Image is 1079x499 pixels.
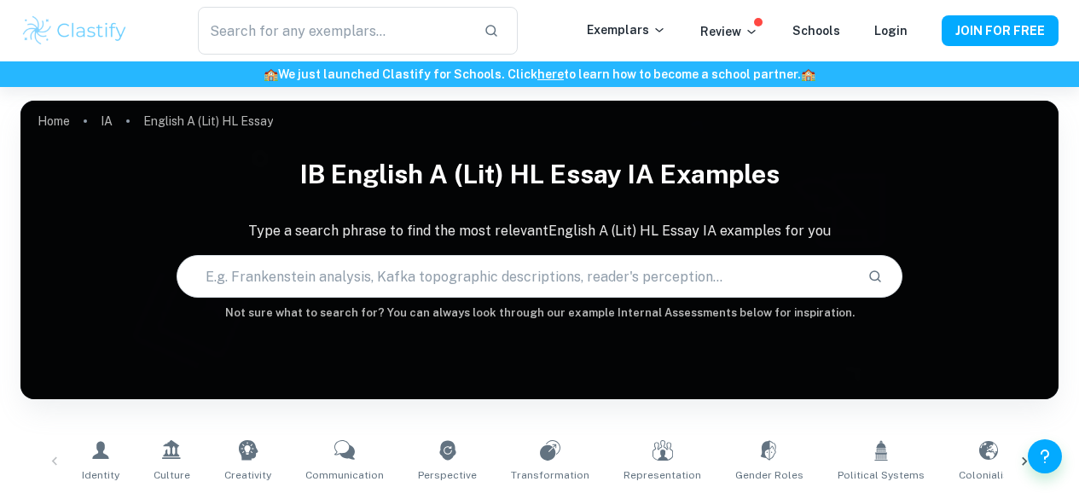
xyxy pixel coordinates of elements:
span: Transformation [511,467,589,483]
button: Help and Feedback [1028,439,1062,473]
img: Clastify logo [20,14,129,48]
button: JOIN FOR FREE [942,15,1059,46]
button: Search [861,262,890,291]
span: Identity [82,467,119,483]
a: here [537,67,564,81]
h6: Not sure what to search for? You can always look through our example Internal Assessments below f... [20,305,1059,322]
a: Login [874,24,908,38]
p: Type a search phrase to find the most relevant English A (Lit) HL Essay IA examples for you [20,221,1059,241]
input: Search for any exemplars... [198,7,471,55]
span: Culture [154,467,190,483]
h6: We just launched Clastify for Schools. Click to learn how to become a school partner. [3,65,1076,84]
span: Creativity [224,467,271,483]
input: E.g. Frankenstein analysis, Kafka topographic descriptions, reader's perception... [177,252,855,300]
span: Representation [624,467,701,483]
h1: IB English A (Lit) HL Essay IA examples [20,148,1059,200]
p: English A (Lit) HL Essay [143,112,273,131]
p: Exemplars [587,20,666,39]
span: Gender Roles [735,467,803,483]
span: 🏫 [801,67,815,81]
span: Political Systems [838,467,925,483]
span: Colonialism [959,467,1018,483]
a: IA [101,109,113,133]
span: Communication [305,467,384,483]
span: 🏫 [264,67,278,81]
a: Home [38,109,70,133]
p: Review [700,22,758,41]
span: Perspective [418,467,477,483]
a: Schools [792,24,840,38]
